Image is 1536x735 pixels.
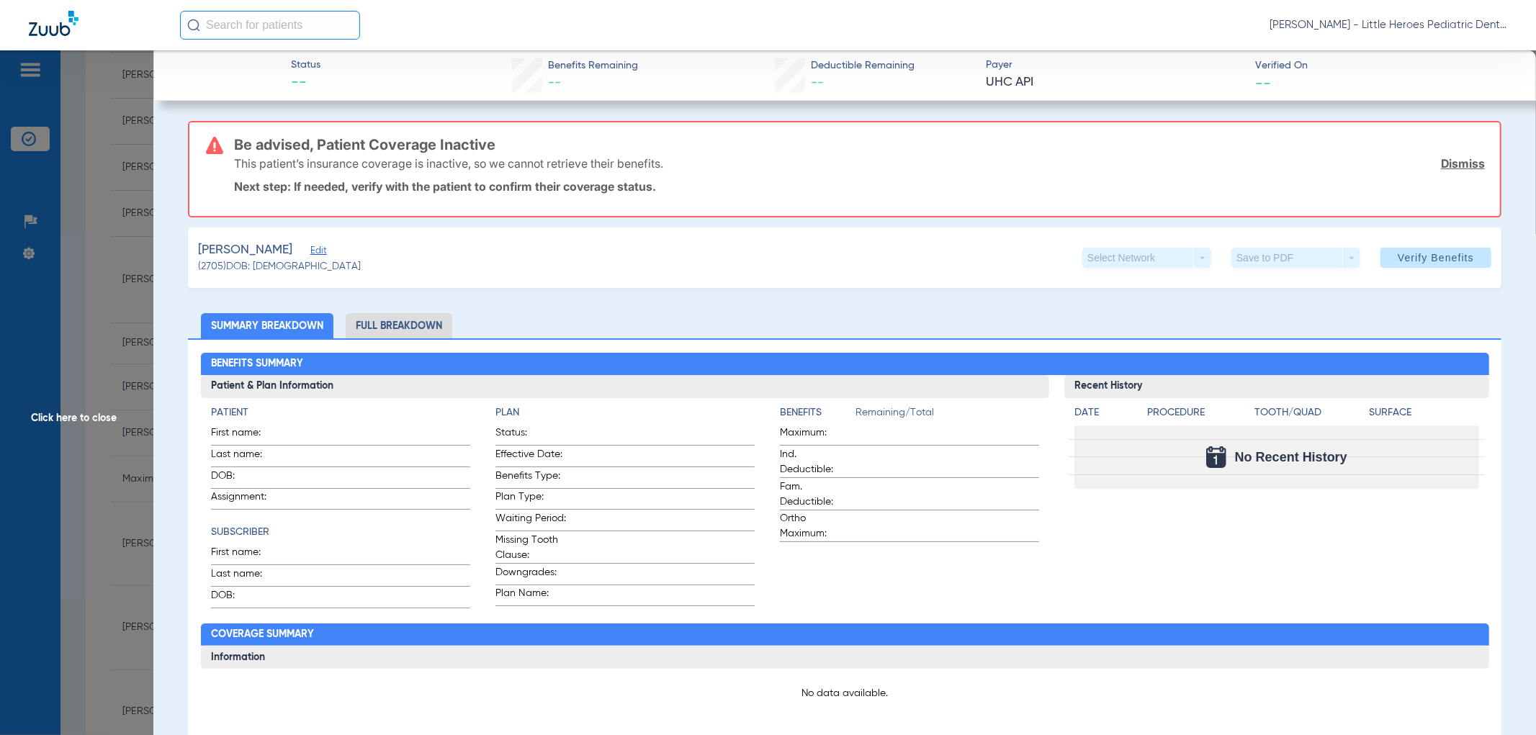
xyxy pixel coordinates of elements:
span: Ortho Maximum: [780,511,850,541]
span: -- [549,76,562,89]
app-breakdown-title: Surface [1369,405,1478,425]
img: Search Icon [187,19,200,32]
span: Edit [310,245,323,259]
h4: Benefits [780,405,855,420]
span: No Recent History [1235,450,1347,464]
span: Maximum: [780,425,850,445]
span: Missing Tooth Clause: [495,533,566,563]
span: Status: [495,425,566,445]
span: Downgrades: [495,565,566,585]
span: [PERSON_NAME] - Little Heroes Pediatric Dentistry [1270,18,1507,32]
a: Dismiss [1441,156,1485,171]
p: Next step: If needed, verify with the patient to confirm their coverage status. [234,179,1485,194]
h4: Subscriber [211,525,470,540]
p: This patient’s insurance coverage is inactive, so we cannot retrieve their benefits. [234,156,663,171]
span: Verified On [1256,58,1513,73]
span: Waiting Period: [495,511,566,531]
span: Last name: [211,567,282,586]
span: First name: [211,545,282,564]
h4: Tooth/Quad [1254,405,1364,420]
span: Benefits Remaining [549,58,639,73]
h3: Patient & Plan Information [201,375,1049,398]
h3: Information [201,646,1489,669]
li: Full Breakdown [346,313,452,338]
span: Benefits Type: [495,469,566,488]
span: UHC API [986,73,1243,91]
h4: Procedure [1147,405,1249,420]
app-breakdown-title: Procedure [1147,405,1249,425]
span: Plan Type: [495,490,566,509]
span: Fam. Deductible: [780,479,850,510]
span: DOB: [211,469,282,488]
h4: Date [1074,405,1135,420]
span: Verify Benefits [1398,252,1474,263]
span: -- [291,73,320,94]
iframe: Chat Widget [1464,666,1536,735]
p: No data available. [211,686,1479,700]
img: Zuub Logo [29,11,78,36]
span: Deductible Remaining [812,58,915,73]
span: -- [812,76,825,89]
input: Search for patients [180,11,360,40]
span: Last name: [211,447,282,466]
span: [PERSON_NAME] [198,241,292,259]
span: Remaining/Total [855,405,1039,425]
img: Calendar [1206,446,1226,468]
h2: Coverage Summary [201,623,1489,646]
span: Effective Date: [495,447,566,466]
span: Status [291,58,320,73]
span: DOB: [211,588,282,608]
h4: Surface [1369,405,1478,420]
img: error-icon [206,137,223,154]
span: -- [1256,75,1272,90]
span: Plan Name: [495,586,566,605]
button: Verify Benefits [1380,248,1491,268]
app-breakdown-title: Benefits [780,405,855,425]
h2: Benefits Summary [201,353,1489,376]
h4: Plan [495,405,755,420]
app-breakdown-title: Date [1074,405,1135,425]
span: Assignment: [211,490,282,509]
h3: Recent History [1064,375,1488,398]
span: First name: [211,425,282,445]
h4: Patient [211,405,470,420]
li: Summary Breakdown [201,313,333,338]
span: Ind. Deductible: [780,447,850,477]
span: (2705) DOB: [DEMOGRAPHIC_DATA] [198,259,361,274]
app-breakdown-title: Tooth/Quad [1254,405,1364,425]
span: Payer [986,58,1243,73]
h3: Be advised, Patient Coverage Inactive [234,137,1485,152]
